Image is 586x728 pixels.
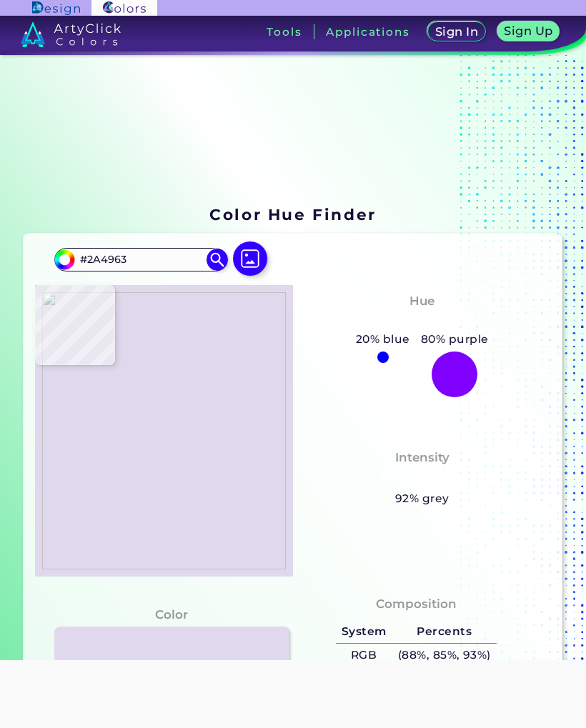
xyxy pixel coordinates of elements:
iframe: Advertisement [33,660,553,724]
h3: Almost None [372,470,472,487]
h5: Sign In [437,26,476,37]
img: icon picture [233,241,267,276]
h3: Tools [267,26,302,37]
h5: 92% grey [395,489,450,508]
h1: Color Hue Finder [209,204,376,225]
h4: Color [155,604,188,625]
h4: Intensity [395,447,450,468]
h5: (88%, 85%, 93%) [392,644,497,667]
h5: 20% blue [350,330,415,349]
h3: Bluish Purple [370,314,474,331]
a: Sign Up [500,23,557,41]
a: Sign In [430,23,483,41]
h5: Percents [392,620,497,644]
img: e8b7907c-3859-48eb-b4e9-16c20a9b2c9d [42,292,286,569]
h5: 80% purple [415,330,494,349]
h4: Hue [409,291,434,311]
img: logo_artyclick_colors_white.svg [21,21,121,47]
h5: Sign Up [507,26,551,36]
h3: Applications [326,26,409,37]
img: icon search [207,249,228,270]
h5: System [336,620,392,644]
img: ArtyClick Design logo [32,1,80,15]
h4: Composition [376,594,457,614]
input: type color.. [74,250,207,269]
h5: RGB [336,644,392,667]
